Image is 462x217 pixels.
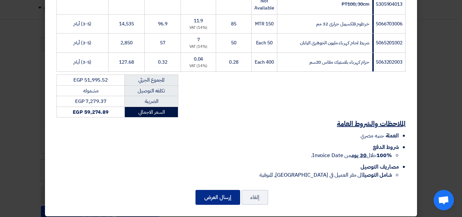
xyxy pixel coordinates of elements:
u: الملاحظات والشروط العامة [337,118,406,129]
span: (3-5) أيام [73,59,91,66]
button: إرسال العرض [195,190,240,205]
span: 127.68 [119,59,134,66]
u: 30 يوم [351,151,366,159]
span: 11.9 [194,17,203,24]
span: 57 [160,39,165,46]
span: (3-5) أيام [73,20,91,27]
div: (14%) VAT [184,25,213,31]
span: 150 MTR [255,20,273,27]
button: إلغاء [241,190,268,205]
td: 5063202003 [372,52,405,72]
div: (14%) VAT [184,44,213,50]
strong: 100% [376,151,392,159]
strike: PT100, 30cm [342,1,369,8]
span: شريط لحام كهرباء مليون الجوهرى اليابان [300,39,369,46]
span: شروط الدفع [373,143,399,151]
span: 96.9 [158,20,167,27]
span: 14,535 [119,20,134,27]
a: Open chat [434,190,454,210]
span: 85 [231,20,236,27]
span: مصاريف التوصيل [361,163,399,171]
div: (14%) VAT [184,63,213,69]
span: EGP 7,279.37 [75,97,107,105]
span: خلال من Invoice Date. [311,151,392,159]
td: EGP 51,995.52 [57,75,125,86]
td: السعر الاجمالي [125,107,178,117]
span: 0.04 [194,56,203,63]
span: 2,850 [120,39,133,46]
span: مشموله [83,87,98,94]
span: 0.32 [158,59,167,66]
td: المجموع الجزئي [125,75,178,86]
span: 50 Each [256,39,273,46]
span: خرطوم فلكسيبل حرارى 32 مم [316,20,369,27]
strong: شامل التوصيل [363,171,392,179]
span: جنيه مصري [361,132,384,140]
td: 5066703006 [372,14,405,34]
span: 7 [197,36,200,43]
td: 5065201002 [372,34,405,53]
span: 400 Each [255,59,274,66]
span: حزام كهرباء بلاستيك مقاس 20سم [309,59,369,66]
td: تكلفه التوصيل [125,85,178,96]
span: (3-5) أيام [73,39,91,46]
span: 0.28 [229,59,238,66]
li: الى مقر العميل في [GEOGRAPHIC_DATA], المنوفية [56,171,392,179]
strong: EGP 59,274.89 [73,108,109,116]
span: 50 [231,39,236,46]
span: العملة [386,132,399,140]
td: الضريبة [125,96,178,107]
